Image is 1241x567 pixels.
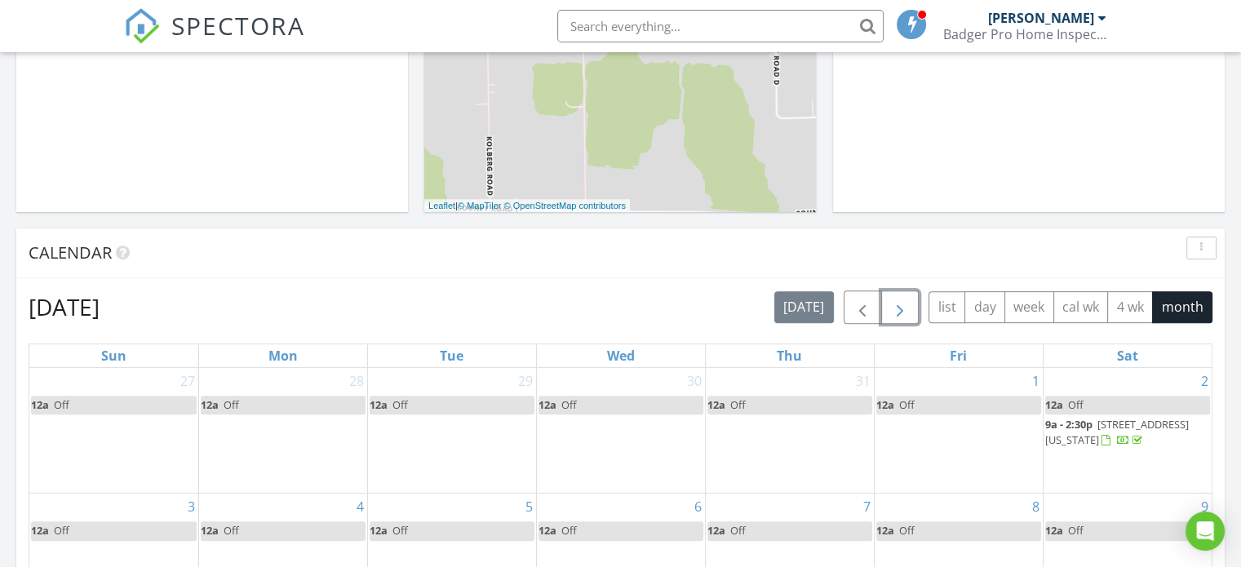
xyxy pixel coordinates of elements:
span: Off [392,523,408,538]
span: Off [54,397,69,412]
input: Search everything... [557,10,884,42]
span: Off [224,523,239,538]
span: 12a [31,523,49,538]
div: Open Intercom Messenger [1186,512,1225,551]
button: week [1004,291,1054,323]
span: Off [899,397,915,412]
a: Go to August 2, 2025 [1198,368,1212,394]
span: 12a [1045,523,1063,538]
a: Go to August 5, 2025 [522,494,536,520]
span: 12a [370,523,388,538]
span: 12a [370,397,388,412]
a: Go to August 7, 2025 [860,494,874,520]
img: The Best Home Inspection Software - Spectora [124,8,160,44]
td: Go to July 28, 2025 [198,368,367,494]
a: Go to July 29, 2025 [515,368,536,394]
td: Go to July 31, 2025 [705,368,874,494]
a: © OpenStreetMap contributors [504,201,626,210]
a: 9a - 2:30p [STREET_ADDRESS][US_STATE] [1045,415,1211,450]
span: 12a [31,397,49,412]
span: 12a [1045,397,1063,412]
a: Go to July 28, 2025 [346,368,367,394]
a: Go to August 4, 2025 [353,494,367,520]
a: 9a - 2:30p [STREET_ADDRESS][US_STATE] [1045,417,1189,447]
span: 12a [201,397,219,412]
div: [PERSON_NAME] [988,10,1094,26]
span: Off [899,523,915,538]
span: Off [561,397,577,412]
a: Thursday [773,344,805,367]
span: 12a [201,523,219,538]
span: Off [561,523,577,538]
a: Wednesday [604,344,638,367]
a: Go to August 9, 2025 [1198,494,1212,520]
button: list [929,291,965,323]
button: day [964,291,1005,323]
span: 12a [707,397,725,412]
td: Go to August 2, 2025 [1043,368,1212,494]
span: 9a - 2:30p [1045,417,1093,432]
span: SPECTORA [171,8,305,42]
td: Go to July 29, 2025 [367,368,536,494]
button: 4 wk [1107,291,1153,323]
div: | [424,199,630,213]
a: Friday [946,344,970,367]
td: Go to August 1, 2025 [874,368,1043,494]
h2: [DATE] [29,290,100,323]
button: [DATE] [774,291,834,323]
a: Leaflet [428,201,455,210]
a: Monday [265,344,301,367]
span: 12a [539,397,556,412]
div: Badger Pro Home Inspection llc [943,26,1106,42]
span: 12a [876,523,894,538]
a: Go to August 3, 2025 [184,494,198,520]
span: Calendar [29,241,112,264]
span: 12a [876,397,894,412]
span: Off [1068,397,1084,412]
span: 12a [539,523,556,538]
button: month [1152,291,1212,323]
span: Off [730,523,746,538]
button: cal wk [1053,291,1109,323]
a: Go to July 31, 2025 [853,368,874,394]
a: Go to July 30, 2025 [684,368,705,394]
button: Previous month [844,290,882,324]
span: Off [1068,523,1084,538]
span: 12a [707,523,725,538]
span: Off [392,397,408,412]
a: © MapTiler [458,201,502,210]
a: Go to July 27, 2025 [177,368,198,394]
a: Tuesday [437,344,467,367]
td: Go to July 30, 2025 [536,368,705,494]
span: Off [224,397,239,412]
span: [STREET_ADDRESS][US_STATE] [1045,417,1189,447]
td: Go to July 27, 2025 [29,368,198,494]
span: Off [54,523,69,538]
a: Sunday [98,344,130,367]
a: Saturday [1114,344,1141,367]
button: Next month [881,290,920,324]
a: Go to August 1, 2025 [1029,368,1043,394]
a: Go to August 8, 2025 [1029,494,1043,520]
span: Off [730,397,746,412]
a: Go to August 6, 2025 [691,494,705,520]
a: SPECTORA [124,22,305,56]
